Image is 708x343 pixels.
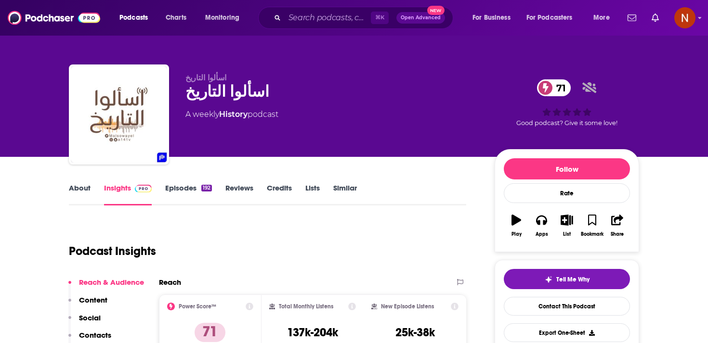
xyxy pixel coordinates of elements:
div: Play [511,231,522,237]
button: Follow [504,158,630,179]
div: 192 [201,185,212,191]
button: open menu [113,10,160,25]
a: Show notifications dropdown [648,10,663,26]
img: اسألوا التاريخ [71,66,167,163]
span: Good podcast? Give it some love! [516,119,617,127]
input: Search podcasts, credits, & more... [285,10,371,25]
h2: Total Monthly Listens [279,303,333,310]
a: About [69,183,91,205]
button: Apps [529,208,554,243]
span: Tell Me Why [556,276,590,283]
a: Credits [267,183,292,205]
div: Share [611,231,624,237]
div: 71Good podcast? Give it some love! [495,73,639,133]
span: New [427,6,445,15]
a: Lists [305,183,320,205]
p: Content [79,295,107,305]
a: Similar [333,183,357,205]
div: Rate [504,183,630,203]
a: History [219,110,248,119]
button: List [554,208,579,243]
div: Apps [536,231,548,237]
a: Contact This Podcast [504,297,630,316]
h1: Podcast Insights [69,244,156,258]
span: Open Advanced [401,15,441,20]
button: Show profile menu [674,7,695,28]
button: Export One-Sheet [504,323,630,342]
button: Share [605,208,630,243]
span: More [593,11,610,25]
h3: 137k-204k [287,325,338,340]
button: Reach & Audience [68,278,144,295]
img: Podchaser - Follow, Share and Rate Podcasts [8,9,100,27]
span: Monitoring [205,11,239,25]
p: Reach & Audience [79,278,144,287]
div: Bookmark [581,231,603,237]
div: List [563,231,571,237]
span: For Business [472,11,511,25]
a: InsightsPodchaser Pro [104,183,152,205]
a: Show notifications dropdown [624,10,640,26]
button: open menu [520,10,587,25]
span: ⌘ K [371,12,389,24]
button: Play [504,208,529,243]
button: Open AdvancedNew [396,12,445,24]
img: Podchaser Pro [135,185,152,192]
img: tell me why sparkle [545,276,552,283]
button: Social [68,313,101,331]
span: Podcasts [119,11,148,25]
button: Content [68,295,107,313]
div: Search podcasts, credits, & more... [267,7,462,29]
span: Logged in as AdelNBM [674,7,695,28]
img: User Profile [674,7,695,28]
h3: 25k-38k [395,325,435,340]
button: Bookmark [579,208,604,243]
button: tell me why sparkleTell Me Why [504,269,630,289]
button: open menu [466,10,523,25]
p: Social [79,313,101,322]
button: open menu [198,10,252,25]
a: Charts [159,10,192,25]
h2: Reach [159,278,181,287]
span: Charts [166,11,186,25]
p: Contacts [79,330,111,340]
a: 71 [537,79,571,96]
a: Reviews [225,183,253,205]
p: 71 [195,323,225,342]
span: اسألوا التاريخ [185,73,226,82]
span: 71 [547,79,571,96]
a: Episodes192 [165,183,212,205]
span: For Podcasters [526,11,573,25]
h2: New Episode Listens [381,303,434,310]
button: open menu [587,10,622,25]
h2: Power Score™ [179,303,216,310]
div: A weekly podcast [185,109,278,120]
